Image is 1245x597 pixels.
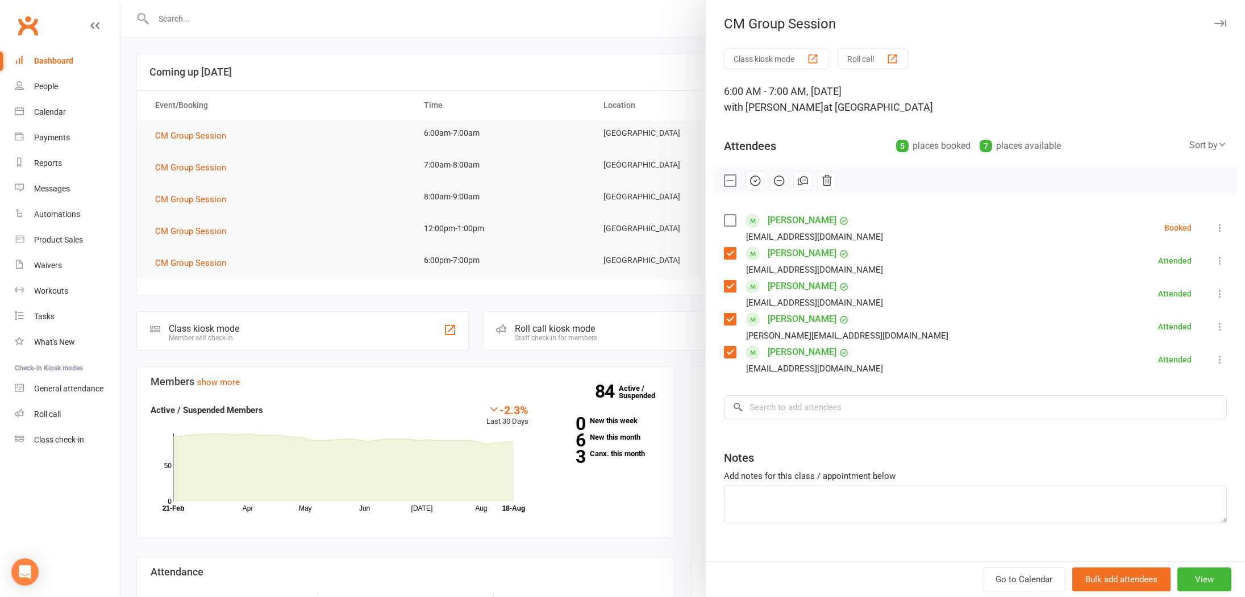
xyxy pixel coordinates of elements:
div: [EMAIL_ADDRESS][DOMAIN_NAME] [746,295,883,310]
div: Automations [34,210,80,219]
div: Calendar [34,107,66,116]
a: [PERSON_NAME] [768,343,836,361]
div: Product Sales [34,235,83,244]
a: Roll call [15,402,120,427]
a: Go to Calendar [982,567,1065,591]
div: Attendees [724,138,776,154]
a: Reports [15,151,120,176]
div: Notes [724,450,754,466]
a: Tasks [15,304,120,329]
div: 7 [980,140,992,152]
div: [EMAIL_ADDRESS][DOMAIN_NAME] [746,361,883,376]
button: Roll call [838,48,908,69]
a: [PERSON_NAME] [768,244,836,262]
a: [PERSON_NAME] [768,277,836,295]
input: Search to add attendees [724,395,1227,419]
div: Payments [34,133,70,142]
button: View [1177,567,1231,591]
a: What's New [15,329,120,355]
span: at [GEOGRAPHIC_DATA] [823,101,933,113]
span: with [PERSON_NAME] [724,101,823,113]
div: CM Group Session [706,16,1245,32]
a: Automations [15,202,120,227]
div: Waivers [34,261,62,270]
div: [PERSON_NAME][EMAIL_ADDRESS][DOMAIN_NAME] [746,328,948,343]
div: Sort by [1189,138,1227,153]
button: Bulk add attendees [1072,567,1171,591]
div: Roll call [34,410,61,419]
a: People [15,74,120,99]
a: Workouts [15,278,120,304]
div: 5 [896,140,909,152]
div: General attendance [34,384,103,393]
a: [PERSON_NAME] [768,211,836,229]
div: Attended [1158,356,1192,364]
div: Booked [1164,224,1192,232]
div: places available [980,138,1061,154]
a: General attendance kiosk mode [15,376,120,402]
div: Class check-in [34,435,84,444]
div: Reports [34,158,62,168]
a: Class kiosk mode [15,427,120,453]
div: People [34,82,58,91]
a: Payments [15,125,120,151]
a: Product Sales [15,227,120,253]
a: Clubworx [14,11,42,40]
a: Messages [15,176,120,202]
div: Workouts [34,286,68,295]
div: Attended [1158,290,1192,298]
div: Dashboard [34,56,73,65]
div: Attended [1158,323,1192,331]
a: Calendar [15,99,120,125]
div: Open Intercom Messenger [11,558,39,586]
div: 6:00 AM - 7:00 AM, [DATE] [724,84,1227,115]
div: [EMAIL_ADDRESS][DOMAIN_NAME] [746,229,883,244]
a: Waivers [15,253,120,278]
button: Class kiosk mode [724,48,828,69]
div: Add notes for this class / appointment below [724,469,1227,483]
a: Dashboard [15,48,120,74]
div: [EMAIL_ADDRESS][DOMAIN_NAME] [746,262,883,277]
div: Messages [34,184,70,193]
div: What's New [34,337,75,346]
div: Tasks [34,312,55,321]
div: places booked [896,138,971,154]
div: Attended [1158,257,1192,265]
a: [PERSON_NAME] [768,310,836,328]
